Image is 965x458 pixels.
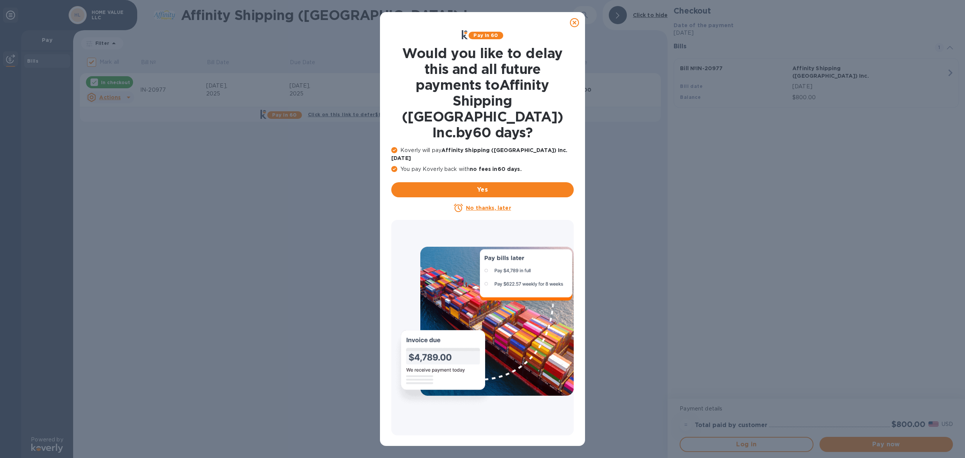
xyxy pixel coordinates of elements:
[466,205,511,211] u: No thanks, later
[470,166,521,172] b: no fees in 60 days .
[391,165,574,173] p: You pay Koverly back with
[391,182,574,197] button: Yes
[391,146,574,162] p: Koverly will pay
[391,45,574,140] h1: Would you like to delay this and all future payments to Affinity Shipping ([GEOGRAPHIC_DATA]) Inc...
[473,32,498,38] b: Pay in 60
[397,185,568,194] span: Yes
[391,147,568,161] b: Affinity Shipping ([GEOGRAPHIC_DATA]) Inc. [DATE]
